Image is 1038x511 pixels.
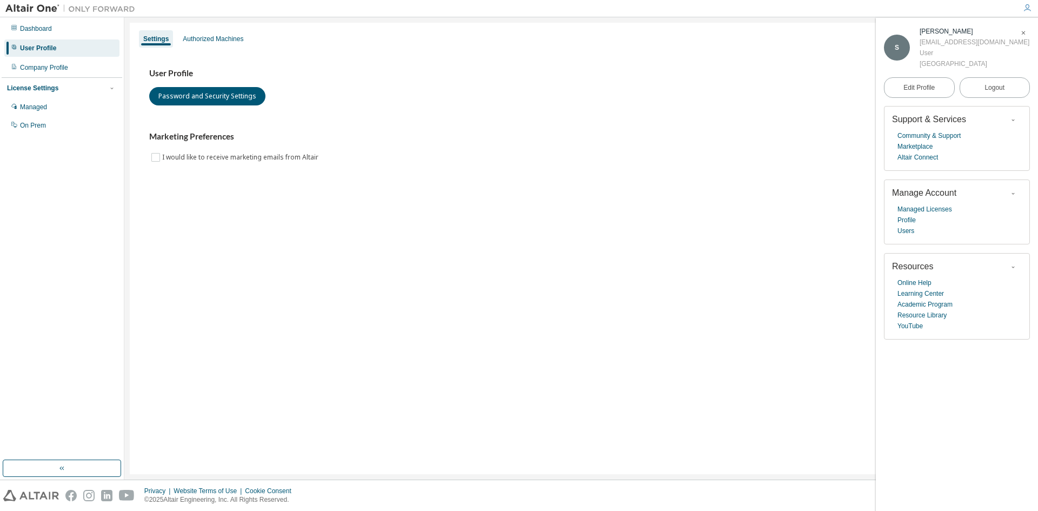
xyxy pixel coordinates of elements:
[897,130,961,141] a: Community & Support
[920,48,1029,58] div: User
[65,490,77,501] img: facebook.svg
[149,131,1013,142] h3: Marketing Preferences
[144,487,174,495] div: Privacy
[144,495,298,505] p: © 2025 Altair Engineering, Inc. All Rights Reserved.
[20,44,56,52] div: User Profile
[897,204,952,215] a: Managed Licenses
[984,82,1004,93] span: Logout
[20,24,52,33] div: Dashboard
[183,35,243,43] div: Authorized Machines
[897,152,938,163] a: Altair Connect
[960,77,1030,98] button: Logout
[7,84,58,92] div: License Settings
[20,103,47,111] div: Managed
[920,26,1029,37] div: Suharto Sukarno
[149,87,265,105] button: Password and Security Settings
[897,277,931,288] a: Online Help
[3,490,59,501] img: altair_logo.svg
[119,490,135,501] img: youtube.svg
[903,83,935,92] span: Edit Profile
[897,215,916,225] a: Profile
[892,115,966,124] span: Support & Services
[897,288,944,299] a: Learning Center
[143,35,169,43] div: Settings
[892,262,933,271] span: Resources
[5,3,141,14] img: Altair One
[897,141,933,152] a: Marketplace
[884,77,955,98] a: Edit Profile
[897,225,914,236] a: Users
[162,151,321,164] label: I would like to receive marketing emails from Altair
[897,299,953,310] a: Academic Program
[920,58,1029,69] div: [GEOGRAPHIC_DATA]
[83,490,95,501] img: instagram.svg
[20,121,46,130] div: On Prem
[897,321,923,331] a: YouTube
[897,310,947,321] a: Resource Library
[892,188,956,197] span: Manage Account
[149,68,1013,79] h3: User Profile
[174,487,245,495] div: Website Terms of Use
[245,487,297,495] div: Cookie Consent
[20,63,68,72] div: Company Profile
[895,44,899,51] span: S
[920,37,1029,48] div: [EMAIL_ADDRESS][DOMAIN_NAME]
[101,490,112,501] img: linkedin.svg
